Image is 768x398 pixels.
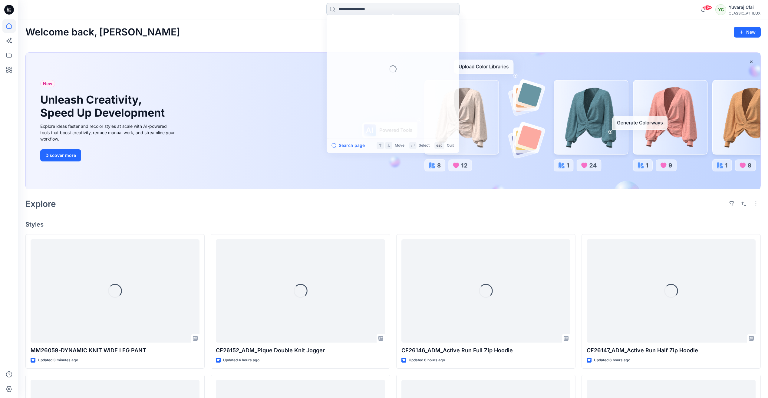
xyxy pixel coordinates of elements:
[40,149,81,161] button: Discover more
[436,142,443,148] p: esc
[729,4,760,11] div: Yuvaraj Cfai
[715,4,726,15] div: YC
[395,142,404,148] p: Move
[25,221,761,228] h4: Styles
[729,11,760,15] div: CLASSIC_ATHLUX
[216,346,385,355] p: CF26152_ADM_Pique Double Knit Jogger
[703,5,712,10] span: 99+
[43,80,52,87] span: New
[447,142,454,148] p: Quit
[40,123,176,142] div: Explore ideas faster and recolor styles at scale with AI-powered tools that boost creativity, red...
[734,27,761,38] button: New
[409,357,445,363] p: Updated 6 hours ago
[401,346,570,355] p: CF26146_ADM_Active Run Full Zip Hoodie
[25,199,56,209] h2: Explore
[331,142,364,149] button: Search page
[38,357,78,363] p: Updated 3 minutes ago
[223,357,259,363] p: Updated 4 hours ago
[31,346,199,355] p: MM26059-DYNAMIC KNIT WIDE LEG PANT
[40,93,167,119] h1: Unleash Creativity, Speed Up Development
[587,346,756,355] p: CF26147_ADM_Active Run Half Zip Hoodie
[419,142,430,148] p: Select
[25,27,180,38] h2: Welcome back, [PERSON_NAME]
[40,149,176,161] a: Discover more
[594,357,630,363] p: Updated 6 hours ago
